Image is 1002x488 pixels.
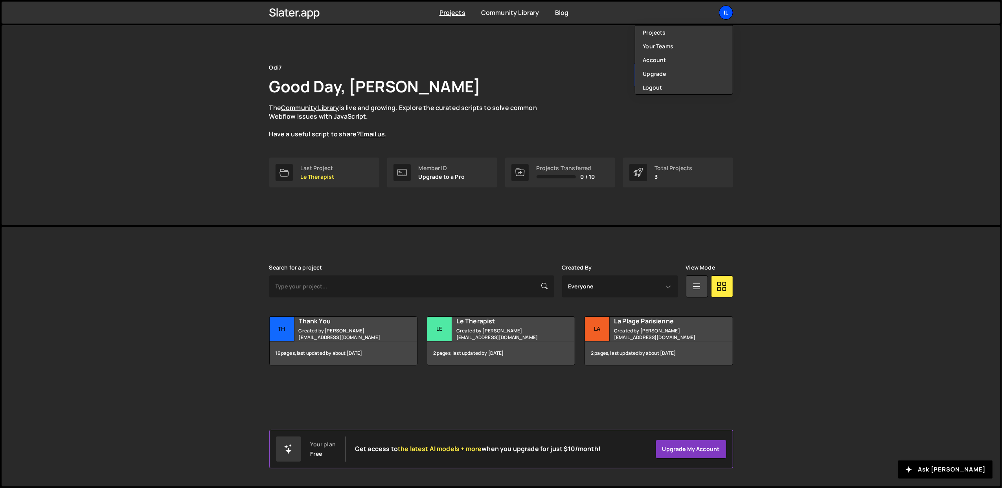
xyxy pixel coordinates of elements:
[635,81,733,94] button: Logout
[301,165,335,171] div: Last Project
[301,174,335,180] p: Le Therapist
[635,67,733,81] a: Upgrade
[635,39,733,53] a: Your Teams
[269,316,417,365] a: Th Thank You Created by [PERSON_NAME][EMAIL_ADDRESS][DOMAIN_NAME] 16 pages, last updated by about...
[635,53,733,67] a: Account
[427,341,575,365] div: 2 pages, last updated by [DATE]
[686,264,715,271] label: View Mode
[419,165,465,171] div: Member ID
[281,103,339,112] a: Community Library
[269,103,552,139] p: The is live and growing. Explore the curated scripts to solve common Webflow issues with JavaScri...
[270,317,294,341] div: Th
[311,441,336,448] div: Your plan
[270,341,417,365] div: 16 pages, last updated by about [DATE]
[537,165,595,171] div: Projects Transferred
[439,8,465,17] a: Projects
[562,264,592,271] label: Created By
[898,460,993,479] button: Ask [PERSON_NAME]
[427,317,452,341] div: Le
[427,316,575,365] a: Le Le Therapist Created by [PERSON_NAME][EMAIL_ADDRESS][DOMAIN_NAME] 2 pages, last updated by [DATE]
[456,327,551,341] small: Created by [PERSON_NAME][EMAIL_ADDRESS][DOMAIN_NAME]
[299,327,393,341] small: Created by [PERSON_NAME][EMAIL_ADDRESS][DOMAIN_NAME]
[360,130,385,138] a: Email us
[656,440,726,459] a: Upgrade my account
[585,317,610,341] div: La
[581,174,595,180] span: 0 / 10
[269,63,282,72] div: Odi7
[555,8,569,17] a: Blog
[585,316,733,365] a: La La Plage Parisienne Created by [PERSON_NAME][EMAIL_ADDRESS][DOMAIN_NAME] 2 pages, last updated...
[269,158,379,187] a: Last Project Le Therapist
[614,317,709,325] h2: La Plage Parisienne
[655,165,693,171] div: Total Projects
[269,275,554,297] input: Type your project...
[419,174,465,180] p: Upgrade to a Pro
[456,317,551,325] h2: Le Therapist
[311,451,322,457] div: Free
[655,174,693,180] p: 3
[614,327,709,341] small: Created by [PERSON_NAME][EMAIL_ADDRESS][DOMAIN_NAME]
[719,6,733,20] a: Il
[299,317,393,325] h2: Thank You
[269,75,481,97] h1: Good Day, [PERSON_NAME]
[585,341,732,365] div: 2 pages, last updated by about [DATE]
[269,264,322,271] label: Search for a project
[398,444,482,453] span: the latest AI models + more
[355,445,601,453] h2: Get access to when you upgrade for just $10/month!
[481,8,539,17] a: Community Library
[635,26,733,39] a: Projects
